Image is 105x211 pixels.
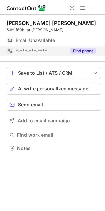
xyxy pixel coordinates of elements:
button: AI write personalized message [7,83,101,95]
button: Find work email [7,130,101,140]
span: Send email [18,102,43,107]
div: [PERSON_NAME] [PERSON_NAME] [7,20,96,26]
span: Add to email campaign [18,118,70,123]
span: AI write personalized message [18,86,88,91]
div: &​#x1f60b; at [PERSON_NAME] [7,27,101,33]
button: Send email [7,99,101,111]
button: Add to email campaign [7,115,101,126]
div: Save to List / ATS / CRM [18,70,90,76]
button: Reveal Button [70,48,96,54]
span: Notes [17,145,98,151]
span: Email Unavailable [16,37,55,43]
span: Find work email [17,132,98,138]
button: Notes [7,144,101,153]
button: save-profile-one-click [7,67,101,79]
img: ContactOut v5.3.10 [7,4,46,12]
